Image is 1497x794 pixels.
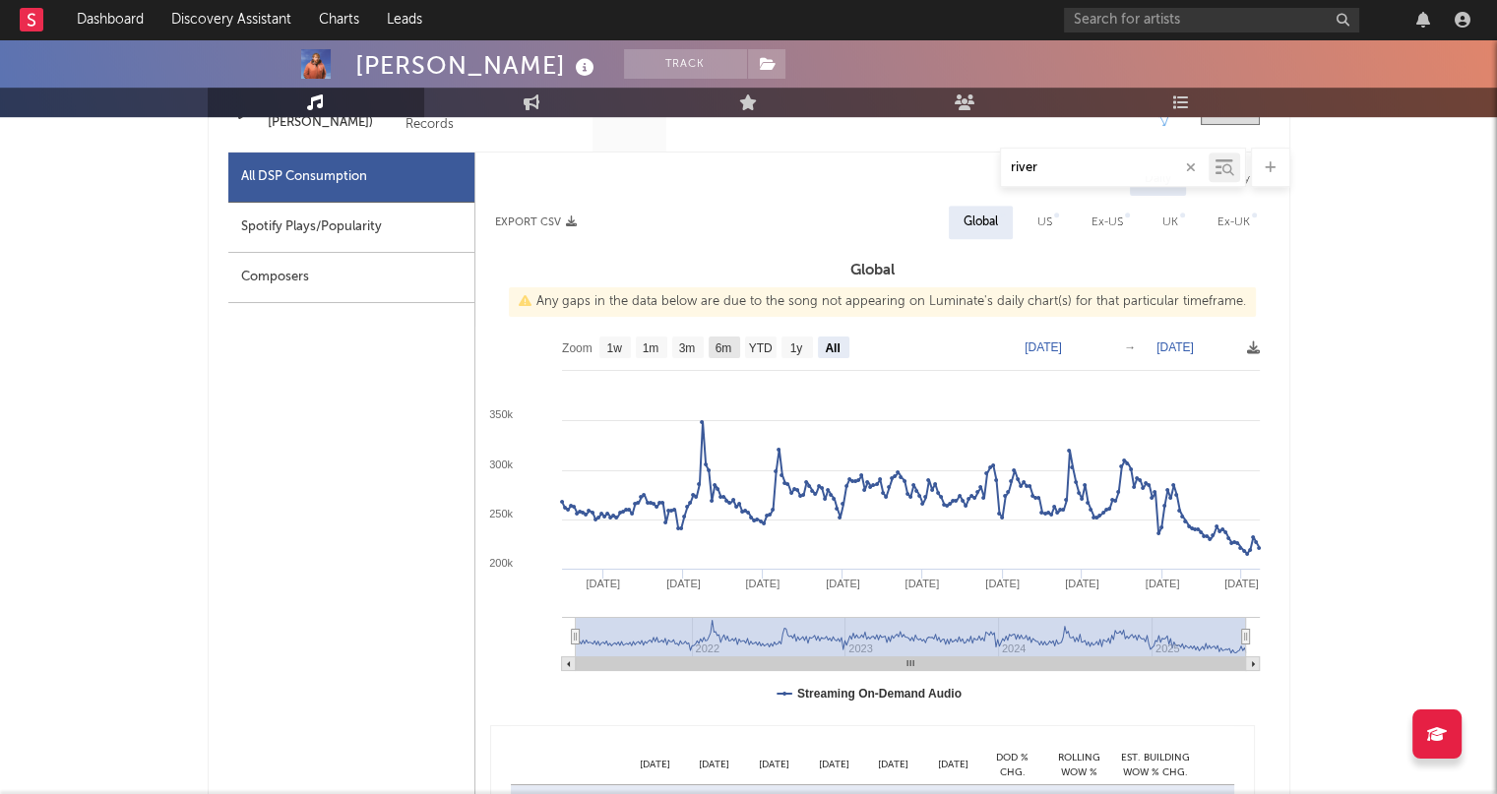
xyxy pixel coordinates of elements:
[1042,751,1116,779] div: Rolling WoW % Chg.
[825,341,840,355] text: All
[509,287,1256,317] div: Any gaps in the data below are due to the song not appearing on Luminate's daily chart(s) for tha...
[985,578,1020,589] text: [DATE]
[1116,751,1195,779] div: Est. Building WoW % Chg.
[489,458,513,470] text: 300k
[586,578,620,589] text: [DATE]
[489,408,513,420] text: 350k
[804,758,864,772] div: [DATE]
[1092,211,1123,234] div: Ex-US
[1224,578,1259,589] text: [DATE]
[745,578,780,589] text: [DATE]
[748,341,772,355] text: YTD
[1124,340,1136,354] text: →
[983,751,1042,779] div: DoD % Chg.
[624,49,747,79] button: Track
[826,578,860,589] text: [DATE]
[797,687,962,701] text: Streaming On-Demand Audio
[923,758,983,772] div: [DATE]
[489,508,513,519] text: 250k
[715,341,731,355] text: 6m
[625,758,685,772] div: [DATE]
[1156,340,1194,354] text: [DATE]
[744,758,804,772] div: [DATE]
[863,758,923,772] div: [DATE]
[964,211,998,234] div: Global
[904,578,939,589] text: [DATE]
[1025,340,1062,354] text: [DATE]
[228,253,474,303] div: Composers
[642,341,658,355] text: 1m
[228,203,474,253] div: Spotify Plays/Popularity
[1037,211,1052,234] div: US
[1064,578,1098,589] text: [DATE]
[666,578,701,589] text: [DATE]
[1145,578,1179,589] text: [DATE]
[684,758,744,772] div: [DATE]
[495,216,577,228] button: Export CSV
[475,259,1270,282] h3: Global
[606,341,622,355] text: 1w
[1162,211,1178,234] div: UK
[562,341,593,355] text: Zoom
[678,341,695,355] text: 3m
[1064,8,1359,32] input: Search for artists
[1217,211,1250,234] div: Ex-UK
[355,49,599,82] div: [PERSON_NAME]
[789,341,802,355] text: 1y
[1001,160,1209,176] input: Search by song name or URL
[489,557,513,569] text: 200k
